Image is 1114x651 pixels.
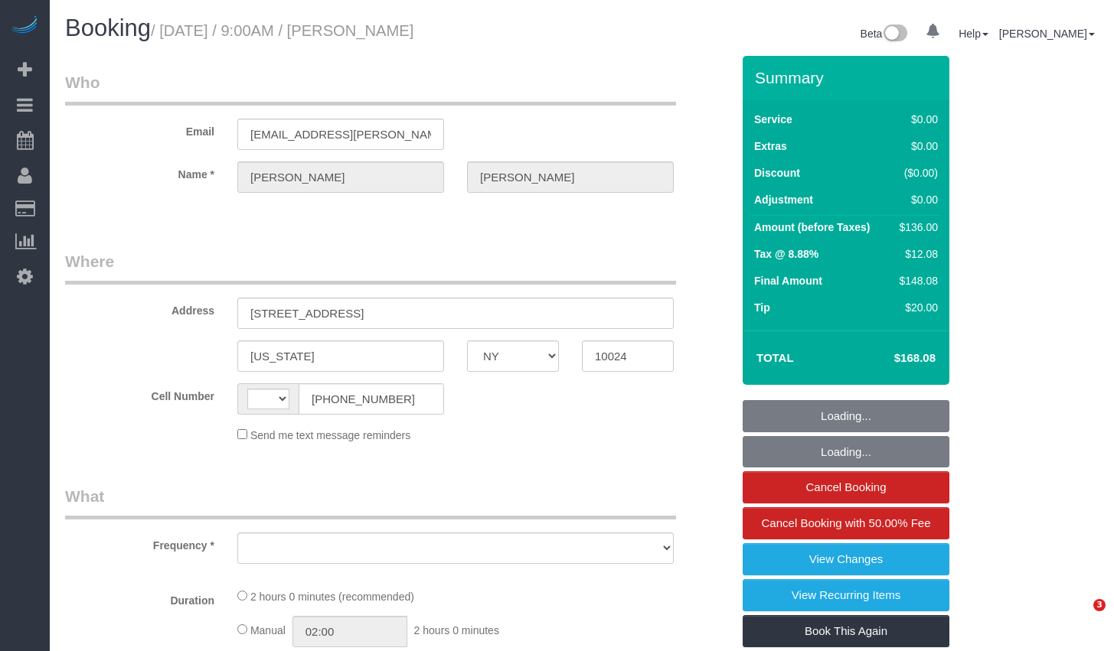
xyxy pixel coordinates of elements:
[882,24,907,44] img: New interface
[861,28,908,40] a: Beta
[54,119,226,139] label: Email
[893,165,938,181] div: ($0.00)
[54,161,226,182] label: Name *
[467,161,674,193] input: Last Name
[743,579,949,611] a: View Recurring Items
[756,351,794,364] strong: Total
[754,138,787,154] label: Extras
[54,298,226,318] label: Address
[1062,599,1099,636] iframe: Intercom live chat
[959,28,988,40] a: Help
[65,71,676,106] legend: Who
[9,15,40,37] img: Automaid Logo
[237,340,444,372] input: City
[250,429,410,441] span: Send me text message reminders
[754,273,822,288] label: Final Amount
[893,112,938,127] div: $0.00
[414,624,499,636] span: 2 hours 0 minutes
[743,543,949,575] a: View Changes
[893,246,938,262] div: $12.08
[754,112,792,127] label: Service
[754,220,870,235] label: Amount (before Taxes)
[299,383,444,415] input: Cell Number
[582,340,674,372] input: Zip Code
[893,300,938,315] div: $20.00
[755,69,942,86] h3: Summary
[237,161,444,193] input: First Name
[250,591,414,603] span: 2 hours 0 minutes (recommended)
[754,165,800,181] label: Discount
[54,532,226,553] label: Frequency *
[54,588,226,608] label: Duration
[848,352,936,365] h4: $168.08
[65,15,151,41] span: Booking
[754,300,770,315] label: Tip
[743,615,949,647] a: Book This Again
[754,192,813,207] label: Adjustment
[65,250,676,285] legend: Where
[237,119,444,150] input: Email
[743,471,949,503] a: Cancel Booking
[743,507,949,539] a: Cancel Booking with 50.00% Fee
[1093,599,1106,611] span: 3
[893,220,938,235] div: $136.00
[893,273,938,288] div: $148.08
[893,192,938,207] div: $0.00
[999,28,1095,40] a: [PERSON_NAME]
[754,246,818,262] label: Tax @ 8.88%
[893,138,938,154] div: $0.00
[65,485,676,519] legend: What
[250,624,286,636] span: Manual
[54,383,226,404] label: Cell Number
[151,22,413,39] small: / [DATE] / 9:00AM / [PERSON_NAME]
[762,516,931,529] span: Cancel Booking with 50.00% Fee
